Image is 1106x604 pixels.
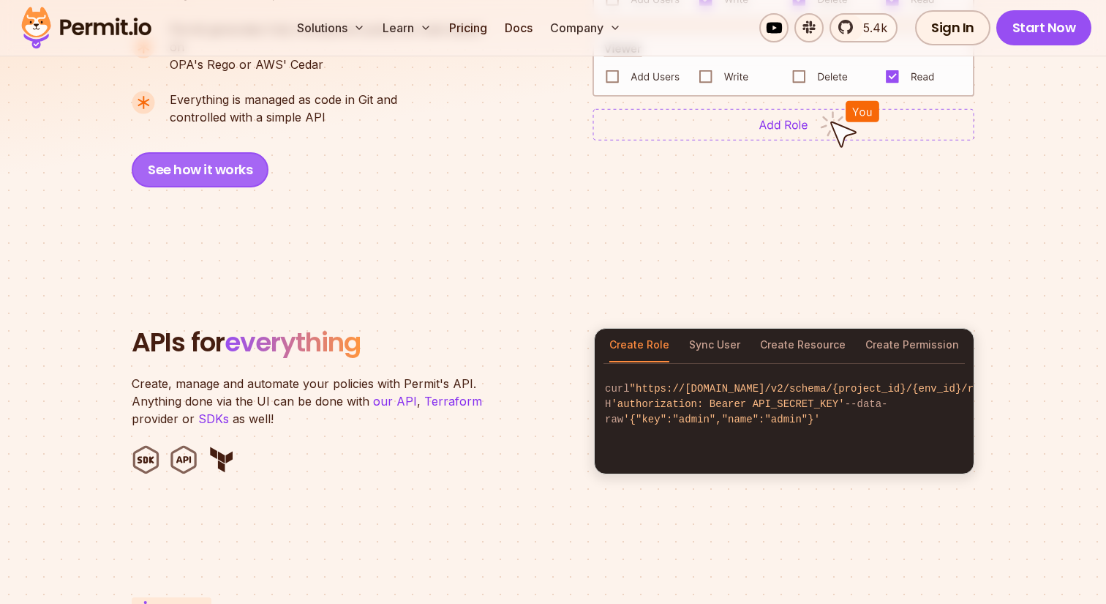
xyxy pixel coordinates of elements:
[132,375,497,428] p: Create, manage and automate your policies with Permit's API. Anything done via the UI can be done...
[595,370,974,439] code: curl -H --data-raw
[132,152,268,187] button: See how it works
[829,13,898,42] a: 5.4k
[424,394,482,409] a: Terraform
[623,414,820,425] span: '{"key":"admin","name":"admin"}'
[630,383,1004,395] span: "https://[DOMAIN_NAME]/v2/schema/{project_id}/{env_id}/roles"
[609,329,669,362] button: Create Role
[15,3,158,53] img: Permit logo
[611,398,844,410] span: 'authorization: Bearer API_SECRET_KEY'
[291,13,371,42] button: Solutions
[132,328,576,357] h2: APIs for
[377,13,437,42] button: Learn
[996,10,1092,45] a: Start Now
[499,13,538,42] a: Docs
[854,19,887,37] span: 5.4k
[373,394,417,409] a: our API
[170,91,397,126] p: controlled with a simple API
[170,91,397,108] span: Everything is managed as code in Git and
[915,10,990,45] a: Sign In
[443,13,493,42] a: Pricing
[865,329,959,362] button: Create Permission
[544,13,627,42] button: Company
[689,329,740,362] button: Sync User
[225,324,361,361] span: everything
[198,411,229,426] a: SDKs
[760,329,846,362] button: Create Resource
